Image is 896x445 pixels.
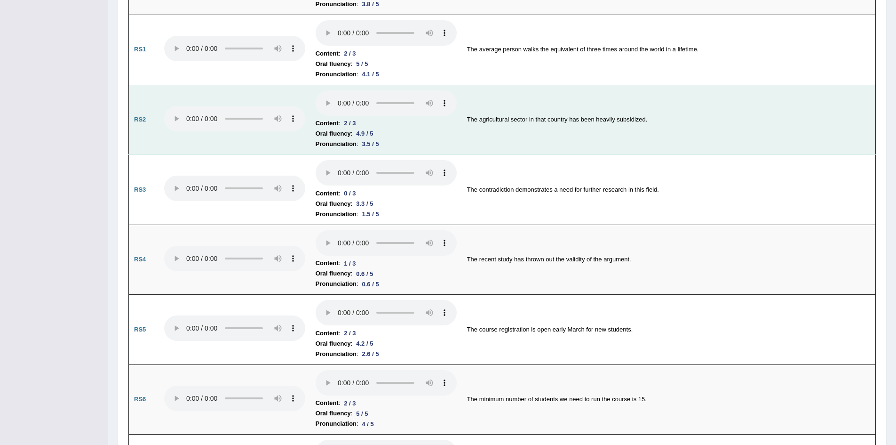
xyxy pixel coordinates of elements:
li: : [316,59,457,69]
li: : [316,268,457,279]
td: The agricultural sector in that country has been heavily subsidized. [462,85,876,155]
div: 0 / 3 [340,188,359,198]
div: 0.6 / 5 [352,269,377,279]
b: Pronunciation [316,69,357,80]
div: 2 / 3 [340,49,359,58]
div: 4.1 / 5 [358,69,383,79]
b: Oral fluency [316,59,351,69]
div: 1 / 3 [340,259,359,268]
td: The contradiction demonstrates a need for further research in this field. [462,155,876,225]
li: : [316,419,457,429]
b: Pronunciation [316,139,357,149]
li: : [316,139,457,149]
b: RS1 [134,46,146,53]
b: Oral fluency [316,129,351,139]
td: The course registration is open early March for new students. [462,295,876,365]
li: : [316,349,457,359]
div: 2 / 3 [340,118,359,128]
div: 2 / 3 [340,398,359,408]
div: 2 / 3 [340,328,359,338]
b: Content [316,188,339,199]
b: Oral fluency [316,268,351,279]
b: Pronunciation [316,349,357,359]
li: : [316,129,457,139]
b: Content [316,328,339,339]
div: 0.6 / 5 [358,279,383,289]
li: : [316,188,457,199]
td: The minimum number of students we need to run the course is 15. [462,364,876,435]
div: 1.5 / 5 [358,209,383,219]
b: RS4 [134,256,146,263]
li: : [316,118,457,129]
li: : [316,49,457,59]
b: RS3 [134,186,146,193]
b: Pronunciation [316,209,357,219]
b: Content [316,398,339,408]
div: 4.9 / 5 [352,129,377,138]
b: RS2 [134,116,146,123]
b: Content [316,258,339,268]
b: Oral fluency [316,408,351,419]
b: Oral fluency [316,199,351,209]
div: 5 / 5 [352,59,372,69]
b: RS6 [134,396,146,403]
li: : [316,398,457,408]
li: : [316,199,457,209]
td: The recent study has thrown out the validity of the argument. [462,225,876,295]
li: : [316,69,457,80]
b: Content [316,118,339,129]
b: Pronunciation [316,419,357,429]
b: Content [316,49,339,59]
li: : [316,209,457,219]
div: 4 / 5 [358,419,378,429]
li: : [316,328,457,339]
div: 3.5 / 5 [358,139,383,149]
li: : [316,339,457,349]
td: The average person walks the equivalent of three times around the world in a lifetime. [462,15,876,85]
b: Pronunciation [316,279,357,289]
b: RS5 [134,326,146,333]
div: 4.2 / 5 [352,339,377,348]
li: : [316,279,457,289]
div: 5 / 5 [352,409,372,419]
li: : [316,408,457,419]
li: : [316,258,457,268]
div: 3.3 / 5 [352,199,377,209]
b: Oral fluency [316,339,351,349]
div: 2.6 / 5 [358,349,383,359]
